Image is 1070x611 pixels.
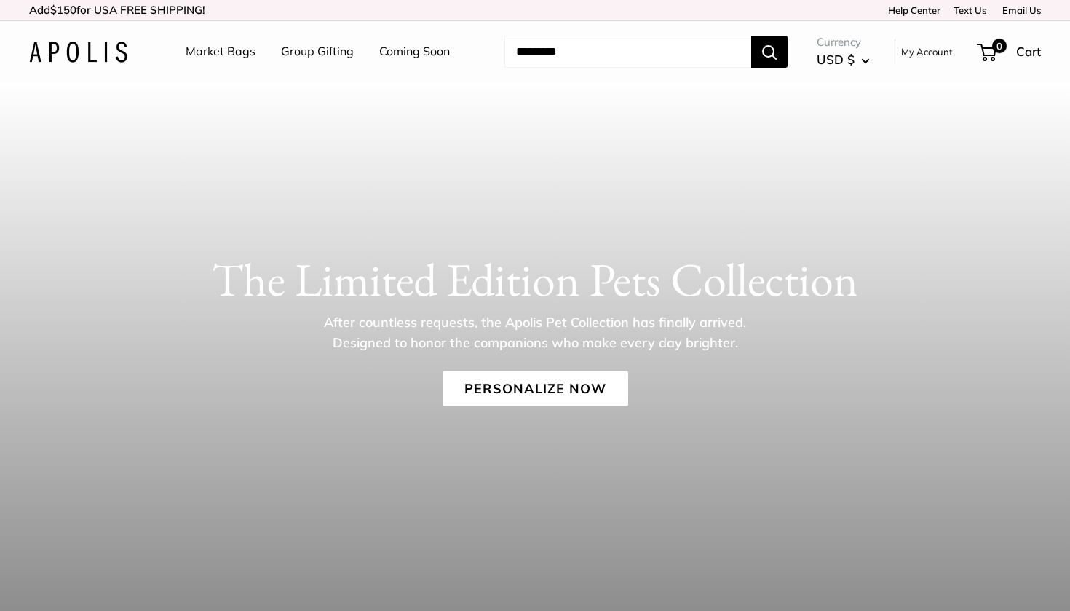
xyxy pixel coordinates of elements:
[992,39,1007,53] span: 0
[817,48,870,71] button: USD $
[751,36,788,68] button: Search
[817,32,870,52] span: Currency
[817,52,855,67] span: USD $
[443,371,628,406] a: Personalize Now
[281,41,354,63] a: Group Gifting
[504,36,751,68] input: Search...
[954,4,986,16] a: Text Us
[883,4,940,16] a: Help Center
[379,41,450,63] a: Coming Soon
[978,40,1041,63] a: 0 Cart
[50,3,76,17] span: $150
[186,41,255,63] a: Market Bags
[901,43,953,60] a: My Account
[29,42,127,63] img: Apolis
[1016,44,1041,59] span: Cart
[298,312,772,352] p: After countless requests, the Apolis Pet Collection has finally arrived. Designed to honor the co...
[29,251,1041,307] h1: The Limited Edition Pets Collection
[997,4,1041,16] a: Email Us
